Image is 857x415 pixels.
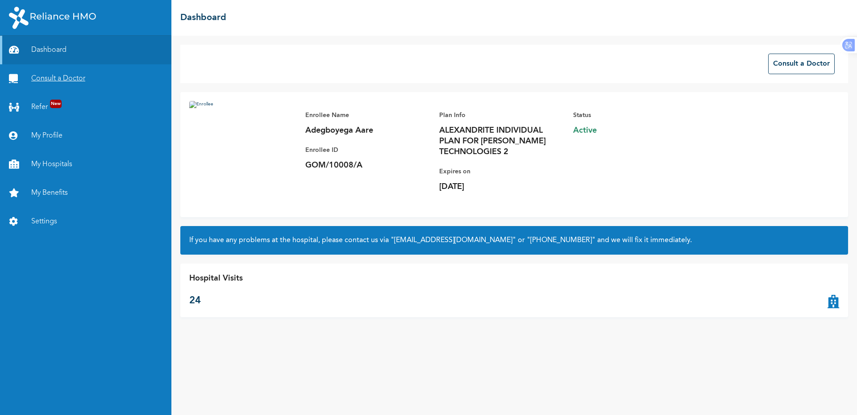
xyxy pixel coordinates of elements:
p: [DATE] [439,181,564,192]
p: Enrollee ID [305,145,430,155]
p: 24 [189,293,243,308]
img: Enrollee [189,101,296,208]
p: Enrollee Name [305,110,430,121]
a: "[EMAIL_ADDRESS][DOMAIN_NAME]" [391,237,516,244]
p: GOM/10008/A [305,160,430,171]
img: RelianceHMO's Logo [9,7,96,29]
span: New [50,100,62,108]
p: Hospital Visits [189,272,243,285]
button: Consult a Doctor [768,54,835,74]
p: ALEXANDRITE INDIVIDUAL PLAN FOR [PERSON_NAME] TECHNOLOGIES 2 [439,125,564,157]
p: Adegboyega Aare [305,125,430,136]
a: "[PHONE_NUMBER]" [527,237,595,244]
h2: If you have any problems at the hospital, please contact us via or and we will fix it immediately. [189,235,839,246]
p: Plan Info [439,110,564,121]
h2: Dashboard [180,11,226,25]
p: Status [573,110,698,121]
span: Active [573,125,698,136]
p: Expires on [439,166,564,177]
